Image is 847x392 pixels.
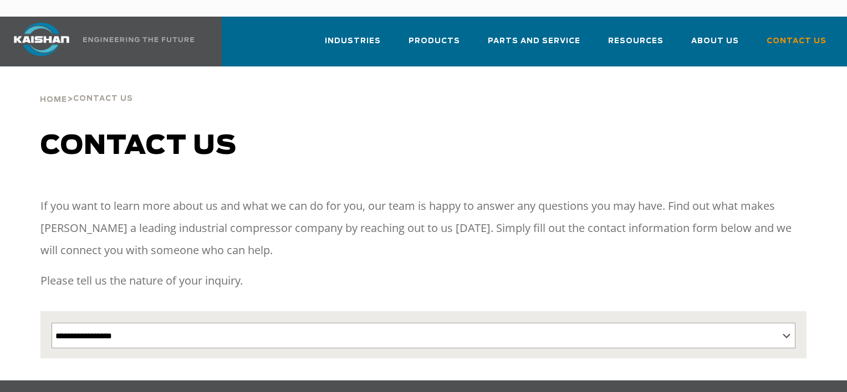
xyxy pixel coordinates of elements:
[767,27,826,64] a: Contact Us
[40,270,807,292] p: Please tell us the nature of your inquiry.
[40,96,67,104] span: Home
[691,35,739,48] span: About Us
[488,27,580,64] a: Parts and Service
[40,94,67,104] a: Home
[608,27,664,64] a: Resources
[325,35,381,48] span: Industries
[691,27,739,64] a: About Us
[40,66,133,109] div: >
[409,27,460,64] a: Products
[488,35,580,48] span: Parts and Service
[325,27,381,64] a: Industries
[608,35,664,48] span: Resources
[767,35,826,48] span: Contact Us
[40,133,237,159] span: Contact us
[73,95,133,102] span: Contact Us
[409,35,460,48] span: Products
[83,37,194,42] img: Engineering the future
[40,195,807,261] p: If you want to learn more about us and what we can do for you, our team is happy to answer any qu...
